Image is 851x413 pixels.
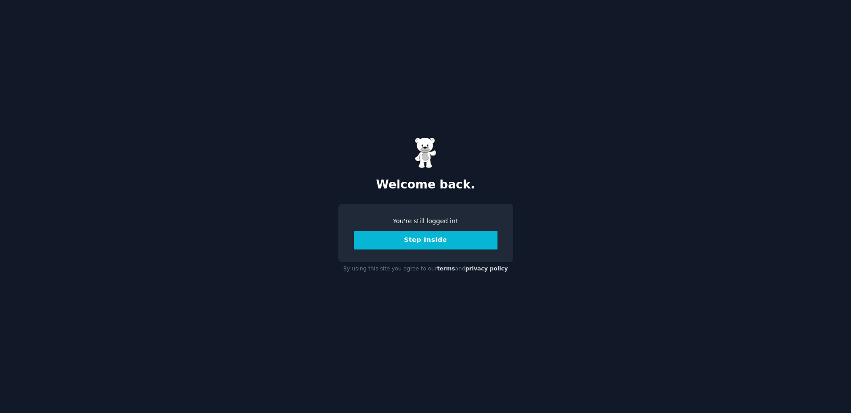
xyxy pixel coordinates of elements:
a: Step Inside [354,236,497,243]
button: Step Inside [354,231,497,249]
div: By using this site you agree to our and [338,262,513,276]
img: Gummy Bear [415,137,437,168]
div: You're still logged in! [354,217,497,226]
a: privacy policy [465,266,508,272]
h2: Welcome back. [338,178,513,192]
a: terms [437,266,455,272]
